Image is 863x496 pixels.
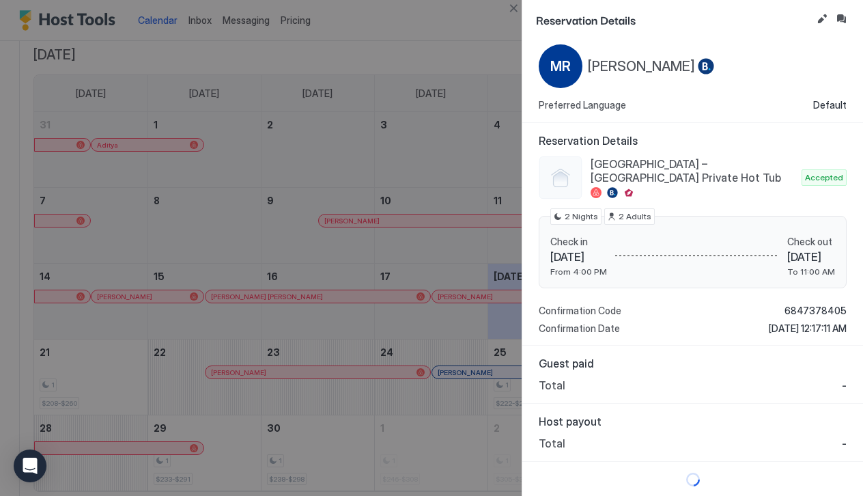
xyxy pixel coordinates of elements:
[842,378,847,392] span: -
[536,11,811,28] span: Reservation Details
[805,171,843,184] span: Accepted
[550,250,607,264] span: [DATE]
[619,210,651,223] span: 2 Adults
[539,437,565,450] span: Total
[842,437,847,450] span: -
[536,473,849,486] div: loading
[787,250,835,264] span: [DATE]
[550,236,607,248] span: Check in
[814,11,830,27] button: Edit reservation
[539,415,847,428] span: Host payout
[539,378,565,392] span: Total
[539,322,620,335] span: Confirmation Date
[787,236,835,248] span: Check out
[550,266,607,277] span: From 4:00 PM
[14,450,46,482] div: Open Intercom Messenger
[550,56,571,77] span: MR
[539,99,626,111] span: Preferred Language
[769,322,847,335] span: [DATE] 12:17:11 AM
[591,157,796,184] span: [GEOGRAPHIC_DATA] – [GEOGRAPHIC_DATA] Private Hot Tub
[813,99,847,111] span: Default
[833,11,849,27] button: Inbox
[787,266,835,277] span: To 11:00 AM
[539,305,621,317] span: Confirmation Code
[588,58,695,75] span: [PERSON_NAME]
[565,210,598,223] span: 2 Nights
[539,357,847,370] span: Guest paid
[784,305,847,317] span: 6847378405
[539,134,847,148] span: Reservation Details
